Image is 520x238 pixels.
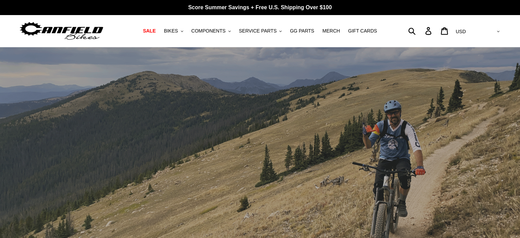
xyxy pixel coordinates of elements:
[139,26,159,36] a: SALE
[236,26,285,36] button: SERVICE PARTS
[348,28,377,34] span: GIFT CARDS
[319,26,343,36] a: MERCH
[160,26,186,36] button: BIKES
[322,28,340,34] span: MERCH
[290,28,314,34] span: GG PARTS
[164,28,178,34] span: BIKES
[19,20,104,42] img: Canfield Bikes
[188,26,234,36] button: COMPONENTS
[143,28,156,34] span: SALE
[412,23,429,38] input: Search
[286,26,318,36] a: GG PARTS
[239,28,277,34] span: SERVICE PARTS
[191,28,226,34] span: COMPONENTS
[345,26,381,36] a: GIFT CARDS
